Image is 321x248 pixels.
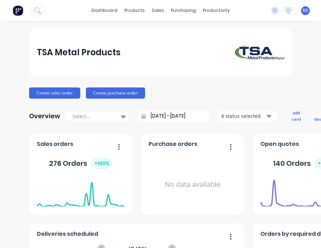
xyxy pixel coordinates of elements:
img: TSA Metal Products [235,45,284,60]
div: sales [148,5,168,16]
span: Sales orders [37,140,73,148]
button: 4 status selected [217,111,277,121]
div: purchasing [168,5,199,16]
div: 4 status selected [221,112,265,120]
div: productivity [199,5,233,16]
span: Purchase orders [149,140,197,148]
img: Factory [13,5,23,16]
div: 276 Orders [49,158,112,169]
div: products [121,5,148,16]
button: Create purchase order [86,87,145,99]
div: TSA Metal Products [37,45,121,59]
button: Create sales order [29,87,80,99]
span: Deliveries scheduled [37,230,98,238]
div: Overview [29,109,60,123]
button: add card [287,108,305,124]
a: dashboard [88,5,121,16]
span: Open quotes [260,140,299,148]
div: + 100 % [91,158,112,169]
div: No data available [149,151,237,217]
span: RD [302,7,308,14]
